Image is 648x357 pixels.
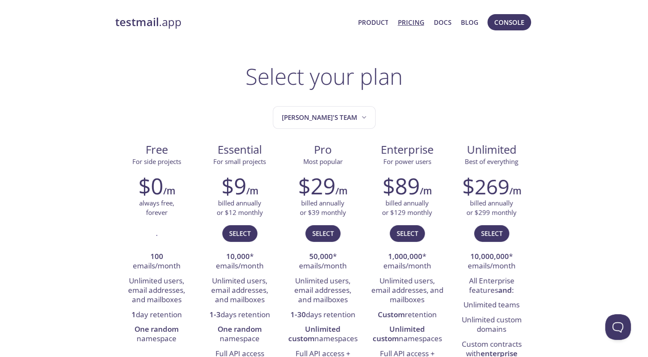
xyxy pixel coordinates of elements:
li: Unlimited users, email addresses, and mailboxes [288,274,358,308]
li: * emails/month [288,250,358,274]
button: Select [474,225,509,241]
strong: 10,000 [226,251,250,261]
span: Best of everything [465,157,518,166]
a: Blog [461,17,478,28]
p: always free, forever [139,199,174,217]
button: Select [390,225,425,241]
span: Unlimited [467,142,517,157]
strong: Unlimited custom [288,324,341,343]
li: Unlimited custom domains [457,313,527,337]
li: namespace [122,322,192,347]
h6: /m [163,184,175,198]
li: * emails/month [371,250,444,274]
strong: 1 [131,309,136,319]
iframe: Help Scout Beacon - Open [605,314,631,340]
li: days retention [288,308,358,322]
span: Enterprise [371,143,443,157]
strong: 1-30 [290,309,306,319]
li: Unlimited users, email addresses, and mailboxes [122,274,192,308]
span: Select [397,228,418,239]
span: Select [229,228,251,239]
span: For side projects [132,157,181,166]
strong: and [498,285,512,295]
li: * emails/month [205,250,275,274]
strong: testmail [115,15,159,30]
h6: /m [335,184,347,198]
h2: $0 [138,173,163,199]
h6: /m [420,184,432,198]
span: 269 [475,173,509,200]
button: Anand's team [273,106,376,129]
span: [PERSON_NAME]'s team [282,112,368,123]
li: emails/month [122,250,192,274]
li: days retention [205,308,275,322]
li: * emails/month [457,250,527,274]
span: Select [312,228,334,239]
a: Docs [434,17,451,28]
span: Free [122,143,191,157]
span: Essential [205,143,275,157]
strong: One random [134,324,179,334]
li: namespaces [371,322,444,347]
strong: 1,000,000 [388,251,422,261]
a: testmail.app [115,15,351,30]
strong: Custom [378,309,405,319]
h2: $9 [221,173,246,199]
span: For power users [383,157,431,166]
strong: One random [218,324,262,334]
strong: Unlimited custom [373,324,425,343]
li: All Enterprise features : [457,274,527,298]
span: Most popular [303,157,343,166]
li: Unlimited users, email addresses, and mailboxes [371,274,444,308]
span: Console [494,17,524,28]
li: day retention [122,308,192,322]
strong: 100 [150,251,163,261]
li: retention [371,308,444,322]
p: billed annually or $299 monthly [466,199,517,217]
strong: 50,000 [309,251,333,261]
span: For small projects [213,157,266,166]
a: Product [358,17,388,28]
p: billed annually or $12 monthly [217,199,263,217]
li: Unlimited teams [457,298,527,312]
button: Select [305,225,340,241]
p: billed annually or $39 monthly [300,199,346,217]
h6: /m [509,184,521,198]
p: billed annually or $129 monthly [382,199,432,217]
button: Select [222,225,257,241]
li: namespace [205,322,275,347]
li: Unlimited users, email addresses, and mailboxes [205,274,275,308]
h6: /m [246,184,258,198]
h2: $ [462,173,509,199]
strong: 10,000,000 [470,251,509,261]
h2: $29 [298,173,335,199]
span: Select [481,228,502,239]
h2: $89 [382,173,420,199]
span: Pro [288,143,358,157]
strong: 1-3 [209,309,221,319]
a: Pricing [397,17,424,28]
h1: Select your plan [245,63,403,89]
button: Console [487,14,531,30]
li: namespaces [288,322,358,347]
